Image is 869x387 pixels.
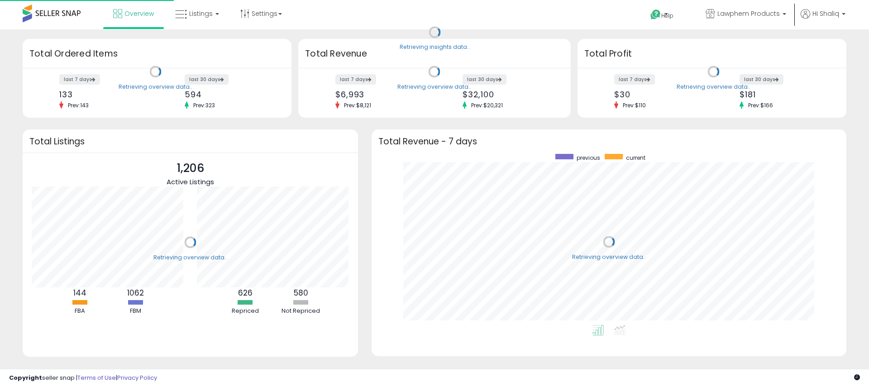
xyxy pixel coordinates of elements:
div: Retrieving overview data.. [119,83,192,91]
a: Terms of Use [77,373,116,382]
div: Retrieving overview data.. [572,253,646,261]
span: Hi Shaliq [812,9,839,18]
a: Hi Shaliq [801,9,845,29]
strong: Copyright [9,373,42,382]
div: Retrieving overview data.. [397,83,471,91]
a: Privacy Policy [117,373,157,382]
div: seller snap | | [9,374,157,382]
a: Help [643,2,691,29]
div: Retrieving overview data.. [153,253,227,262]
i: Get Help [650,9,661,20]
span: Overview [124,9,154,18]
div: Retrieving overview data.. [677,83,750,91]
span: Lawphem Products [717,9,780,18]
span: Listings [189,9,213,18]
span: Help [661,12,673,19]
